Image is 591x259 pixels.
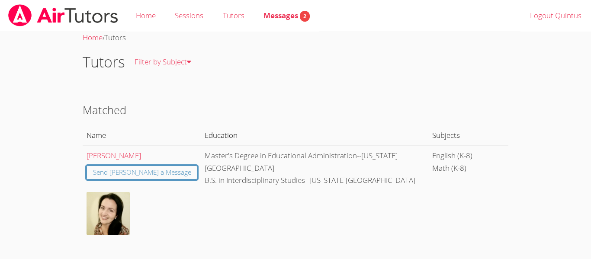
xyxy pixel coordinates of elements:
[83,51,125,73] h1: Tutors
[432,150,472,162] li: English (K-8)
[201,125,429,145] th: Education
[83,102,508,118] h2: Matched
[125,46,201,78] a: Filter by Subject
[83,32,508,44] div: ›
[104,32,126,42] span: Tutors
[87,192,130,235] img: Screenshot%202022-07-16%2010.55.09%20PM.png
[83,32,103,42] a: Home
[429,125,508,145] th: Subjects
[300,11,310,22] span: 2
[7,4,119,26] img: airtutors_banner-c4298cdbf04f3fff15de1276eac7730deb9818008684d7c2e4769d2f7ddbe033.png
[87,166,198,180] a: Send [PERSON_NAME] a Message
[83,125,201,145] th: Name
[87,150,141,160] a: [PERSON_NAME]
[432,162,466,175] li: Math (K-8)
[263,10,310,20] span: Messages
[201,145,429,242] td: Master's Degree in Educational Administration--[US_STATE][GEOGRAPHIC_DATA] B.S. in Interdisciplin...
